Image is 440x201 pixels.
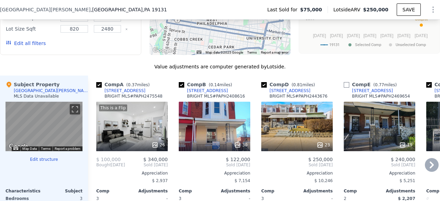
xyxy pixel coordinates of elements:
span: Bought [96,162,111,168]
div: [STREET_ADDRESS] [352,88,393,93]
span: $ 10,246 [315,178,333,183]
div: Comp [344,188,379,194]
text: [DATE] [397,33,410,38]
div: [GEOGRAPHIC_DATA][PERSON_NAME] [14,88,91,93]
span: ( miles) [289,82,318,87]
span: 3 [96,196,99,201]
button: Keyboard shortcuts [13,147,18,150]
span: Sold [DATE] [344,162,415,168]
div: Comp [261,188,297,194]
span: 0.81 [293,82,302,87]
text: [DATE] [330,33,343,38]
div: [STREET_ADDRESS] [104,88,145,93]
div: BRIGHT MLS # PAPH2475548 [104,93,163,99]
span: $ 122,000 [226,157,250,162]
div: Appreciation [179,170,250,176]
span: $ 2,207 [398,196,415,201]
div: BRIGHT MLS # PAPH2443676 [269,93,328,99]
div: Comp E [344,81,399,88]
a: [STREET_ADDRESS] [179,88,228,93]
div: Lot Size Sqft [6,24,56,34]
span: ( miles) [206,82,235,87]
div: Map [5,102,82,151]
div: Adjustments [297,188,333,194]
button: Toggle fullscreen view [70,104,80,114]
a: Report a map error [261,51,288,54]
div: Appreciation [96,170,168,176]
span: , [GEOGRAPHIC_DATA] [90,6,167,13]
button: SAVE [397,3,421,16]
button: Show Options [426,3,440,16]
a: [STREET_ADDRESS] [96,88,145,93]
div: [STREET_ADDRESS] [269,88,310,93]
div: Comp B [179,81,235,88]
text: Selected Comp [355,43,381,47]
div: [STREET_ADDRESS] [187,88,228,93]
div: Adjustments [132,188,168,194]
span: $ 7,154 [234,178,250,183]
button: Map Data [22,146,37,151]
span: Map data ©2025 Google [206,51,243,54]
div: Adjustments [214,188,250,194]
div: Comp A [96,81,152,88]
a: Open this area in Google Maps (opens a new window) [7,142,30,151]
text: Subject [415,17,428,21]
div: Street View [5,102,82,151]
div: [DATE] [96,162,125,168]
div: This is a Flip [99,104,127,111]
span: , PA 19131 [143,7,167,12]
div: Comp D [261,81,318,88]
span: $ 250,000 [308,157,333,162]
span: Sold [DATE] [179,162,250,168]
span: $75,000 [300,6,322,13]
span: 0.14 [210,82,220,87]
a: [STREET_ADDRESS] [261,88,310,93]
a: Terms (opens in new tab) [41,147,51,150]
text: [DATE] [347,33,360,38]
div: Characteristics [5,188,44,194]
text: [DATE] [415,33,428,38]
div: Subject [44,188,82,194]
div: 30 [234,142,247,148]
span: Sold [DATE] [261,162,333,168]
div: 26 [152,142,165,148]
button: Keyboard shortcuts [197,51,201,54]
span: Lotside ARV [333,6,363,13]
span: Sold [DATE] [125,162,168,168]
button: Clear [125,28,128,31]
span: $ 240,000 [391,157,415,162]
text: [DATE] [381,33,394,38]
text: [DATE] [313,33,326,38]
text: Unselected Comp [396,43,426,47]
span: 3 [179,196,181,201]
div: Comp [179,188,214,194]
div: Comp [96,188,132,194]
img: Google [7,142,30,151]
div: Appreciation [261,170,333,176]
div: 19 [399,142,412,148]
div: MLS Data Unavailable [14,93,59,99]
img: Google [151,46,174,55]
span: $250,000 [363,7,388,12]
span: $ 340,000 [143,157,168,162]
span: 3 [261,196,264,201]
div: Subject Property [5,81,59,88]
div: 23 [317,142,330,148]
span: 2 [344,196,346,201]
text: 19131 [329,43,340,47]
span: Last Sold for [267,6,300,13]
div: Adjustments [379,188,415,194]
text: [DATE] [364,33,377,38]
div: BRIGHT MLS # PAPH2408616 [187,93,245,99]
button: Edit structure [5,157,82,162]
span: 0.77 [375,82,384,87]
a: [STREET_ADDRESS] [344,88,393,93]
a: Report a problem [55,147,80,150]
span: $ 2,937 [152,178,168,183]
div: BRIGHT MLS # PAPH2469654 [352,93,410,99]
div: Appreciation [344,170,415,176]
span: $ 100,000 [96,157,121,162]
text: $100 [306,16,315,21]
span: $ 5,251 [399,178,415,183]
span: 0.37 [128,82,137,87]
